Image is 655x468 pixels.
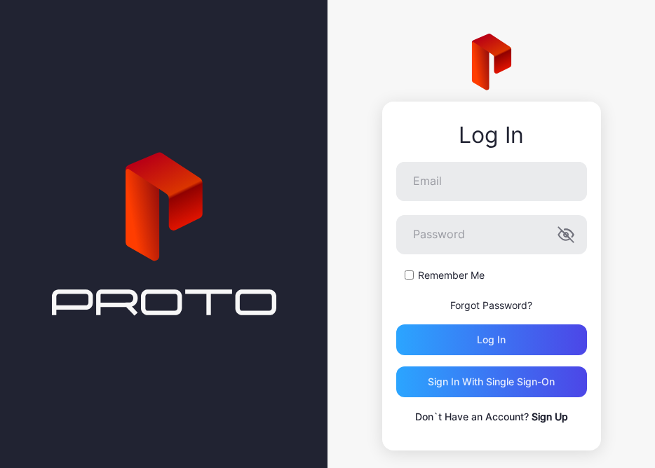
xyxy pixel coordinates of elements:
[396,215,587,254] input: Password
[396,324,587,355] button: Log in
[396,408,587,425] p: Don`t Have an Account?
[558,226,574,243] button: Password
[477,334,506,345] div: Log in
[396,123,587,148] div: Log In
[532,411,568,422] a: Sign Up
[450,299,532,311] a: Forgot Password?
[396,162,587,201] input: Email
[418,268,485,282] label: Remember Me
[396,366,587,397] button: Sign in With Single Sign-On
[428,376,555,387] div: Sign in With Single Sign-On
